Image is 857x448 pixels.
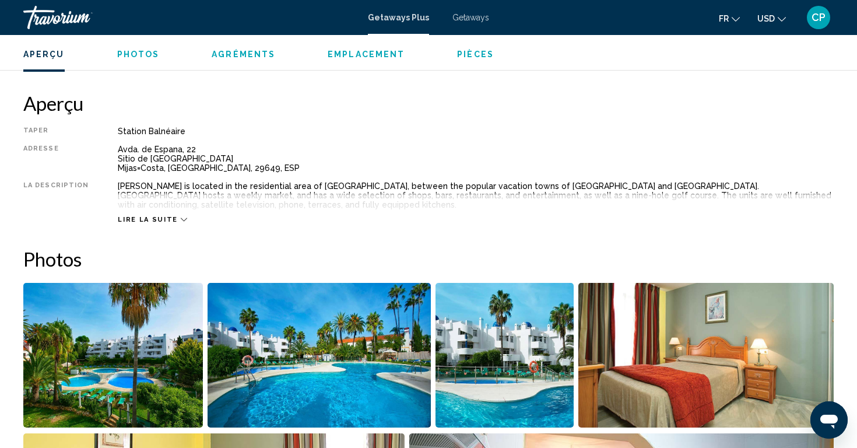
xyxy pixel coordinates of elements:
[435,282,574,428] button: Open full-screen image slider
[23,127,89,136] div: Taper
[368,13,429,22] a: Getaways Plus
[457,49,494,60] button: Pièces
[117,49,160,60] button: Photos
[757,10,786,27] button: Change currency
[23,92,834,115] h2: Aperçu
[117,50,160,59] span: Photos
[23,282,203,428] button: Open full-screen image slider
[23,6,356,29] a: Travorium
[212,50,275,59] span: Agréments
[208,282,431,428] button: Open full-screen image slider
[118,127,834,136] div: Station balnéaire
[23,50,65,59] span: Aperçu
[457,50,494,59] span: Pièces
[452,13,489,22] a: Getaways
[757,14,775,23] span: USD
[578,282,834,428] button: Open full-screen image slider
[328,50,405,59] span: Emplacement
[328,49,405,60] button: Emplacement
[118,145,834,173] div: Avda. de Espana, 22 Sitio de [GEOGRAPHIC_DATA] Mijas=Costa, [GEOGRAPHIC_DATA], 29649, ESP
[118,216,177,223] span: Lire la suite
[812,12,826,23] span: CP
[118,181,834,209] div: [PERSON_NAME] is located in the residential area of [GEOGRAPHIC_DATA], between the popular vacati...
[23,145,89,173] div: Adresse
[810,401,848,439] iframe: Bouton de lancement de la fenêtre de messagerie
[23,49,65,60] button: Aperçu
[719,14,729,23] span: fr
[23,247,834,271] h2: Photos
[212,49,275,60] button: Agréments
[803,5,834,30] button: User Menu
[23,181,89,209] div: La description
[118,215,187,224] button: Lire la suite
[719,10,740,27] button: Change language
